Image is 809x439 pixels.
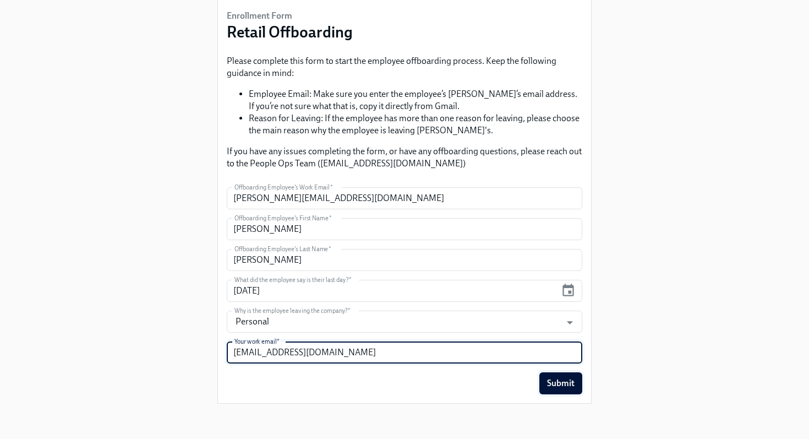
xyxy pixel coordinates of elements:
li: Reason for Leaving: If the employee has more than one reason for leaving, please choose the main ... [249,112,582,137]
h3: Retail Offboarding [227,22,353,42]
p: If you have any issues completing the form, or have any offboarding questions, please reach out t... [227,145,582,170]
h6: Enrollment Form [227,10,353,22]
span: Submit [547,378,575,389]
p: Please complete this form to start the employee offboarding process. Keep the following guidance ... [227,55,582,79]
button: Open [561,314,578,331]
button: Submit [539,372,582,394]
li: Employee Email: Make sure you enter the employee’s [PERSON_NAME]’s email address. If you’re not s... [249,88,582,112]
input: MM/DD/YYYY [227,280,556,302]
